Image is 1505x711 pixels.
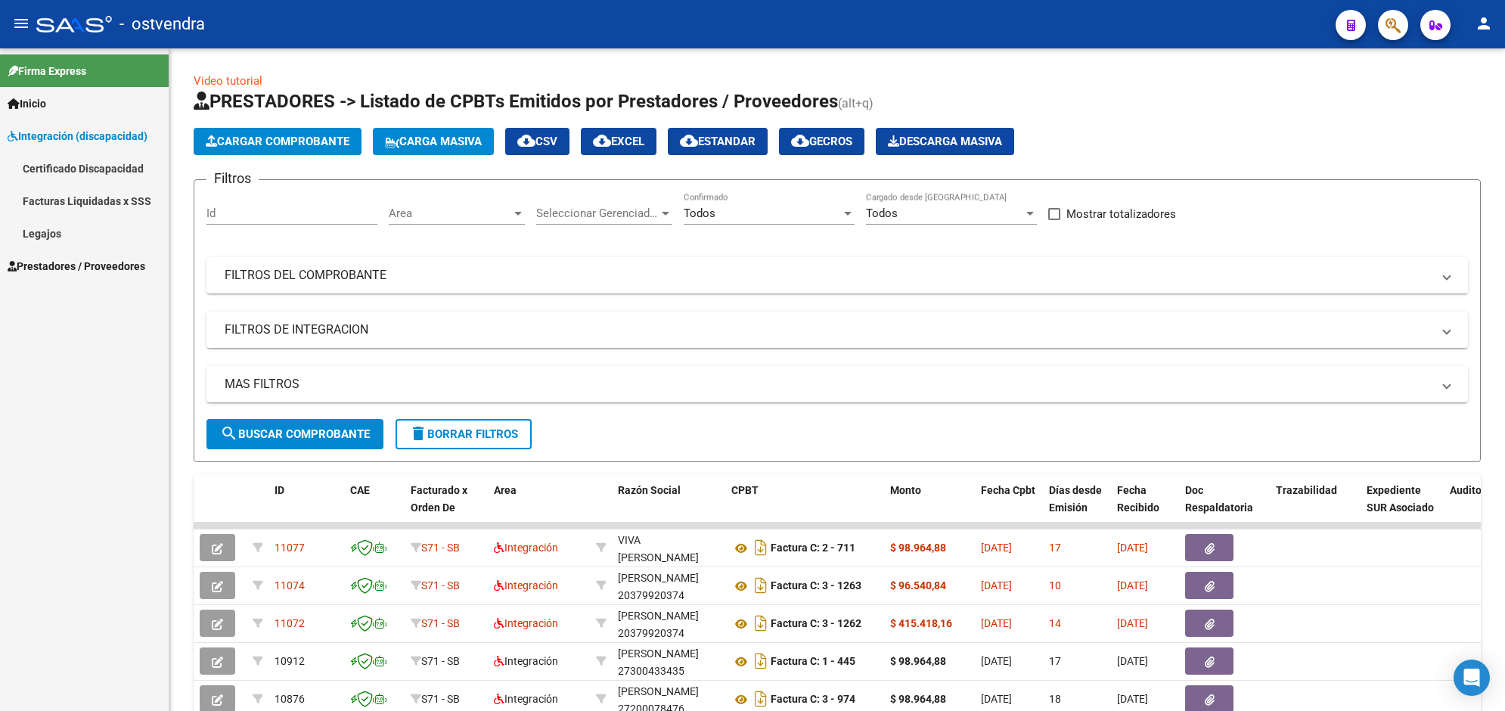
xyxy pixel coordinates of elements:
span: Area [494,484,517,496]
div: VIVA [PERSON_NAME] [618,532,719,567]
div: [PERSON_NAME] [618,607,699,625]
mat-icon: cloud_download [517,132,535,150]
span: 10912 [275,655,305,667]
span: PRESTADORES -> Listado de CPBTs Emitidos por Prestadores / Proveedores [194,91,838,112]
span: [DATE] [981,655,1012,667]
span: Mostrar totalizadores [1066,205,1176,223]
span: Integración [494,579,558,591]
span: Integración [494,655,558,667]
span: Area [389,206,511,220]
strong: $ 96.540,84 [890,579,946,591]
span: S71 - SB [421,617,460,629]
strong: $ 98.964,88 [890,542,946,554]
span: S71 - SB [421,655,460,667]
div: 20379920374 [618,570,719,601]
span: 14 [1049,617,1061,629]
span: Integración (discapacidad) [8,128,147,144]
datatable-header-cell: Expediente SUR Asociado [1361,474,1444,541]
span: Inicio [8,95,46,112]
span: Gecros [791,135,852,148]
button: Descarga Masiva [876,128,1014,155]
span: 17 [1049,655,1061,667]
div: 20379920374 [618,607,719,639]
span: Doc Respaldatoria [1185,484,1253,514]
datatable-header-cell: ID [268,474,344,541]
span: 18 [1049,693,1061,705]
div: 27300433435 [618,645,719,677]
span: Integración [494,617,558,629]
span: [DATE] [1117,655,1148,667]
strong: Factura C: 3 - 1263 [771,580,861,592]
span: Descarga Masiva [888,135,1002,148]
h3: Filtros [206,168,259,189]
div: 27209622233 [618,532,719,564]
div: [PERSON_NAME] [618,645,699,663]
span: [DATE] [1117,693,1148,705]
datatable-header-cell: Fecha Cpbt [975,474,1043,541]
strong: Factura C: 1 - 445 [771,656,855,668]
span: - ostvendra [119,8,205,41]
button: CSV [505,128,569,155]
span: CSV [517,135,557,148]
datatable-header-cell: Facturado x Orden De [405,474,488,541]
button: EXCEL [581,128,656,155]
span: Integración [494,693,558,705]
span: Estandar [680,135,756,148]
datatable-header-cell: CAE [344,474,405,541]
button: Borrar Filtros [396,419,532,449]
span: 11077 [275,542,305,554]
span: [DATE] [1117,617,1148,629]
mat-icon: cloud_download [680,132,698,150]
button: Cargar Comprobante [194,128,362,155]
mat-panel-title: MAS FILTROS [225,376,1432,393]
span: 11074 [275,579,305,591]
span: [DATE] [1117,542,1148,554]
span: EXCEL [593,135,644,148]
span: Fecha Cpbt [981,484,1035,496]
span: [DATE] [1117,579,1148,591]
span: Monto [890,484,921,496]
mat-icon: search [220,424,238,442]
mat-expansion-panel-header: MAS FILTROS [206,366,1468,402]
mat-icon: person [1475,14,1493,33]
datatable-header-cell: CPBT [725,474,884,541]
mat-expansion-panel-header: FILTROS DEL COMPROBANTE [206,257,1468,293]
i: Descargar documento [751,573,771,598]
mat-icon: cloud_download [791,132,809,150]
span: S71 - SB [421,579,460,591]
span: Cargar Comprobante [206,135,349,148]
i: Descargar documento [751,649,771,673]
mat-icon: cloud_download [593,132,611,150]
datatable-header-cell: Trazabilidad [1270,474,1361,541]
button: Carga Masiva [373,128,494,155]
strong: $ 98.964,88 [890,693,946,705]
datatable-header-cell: Area [488,474,590,541]
mat-panel-title: FILTROS DEL COMPROBANTE [225,267,1432,284]
i: Descargar documento [751,536,771,560]
span: Todos [684,206,715,220]
span: CAE [350,484,370,496]
i: Descargar documento [751,611,771,635]
mat-panel-title: FILTROS DE INTEGRACION [225,321,1432,338]
mat-expansion-panel-header: FILTROS DE INTEGRACION [206,312,1468,348]
span: Razón Social [618,484,681,496]
div: Open Intercom Messenger [1454,660,1490,696]
strong: Factura C: 3 - 974 [771,694,855,706]
span: S71 - SB [421,693,460,705]
datatable-header-cell: Fecha Recibido [1111,474,1179,541]
span: [DATE] [981,579,1012,591]
span: [DATE] [981,542,1012,554]
span: Carga Masiva [385,135,482,148]
datatable-header-cell: Razón Social [612,474,725,541]
span: Fecha Recibido [1117,484,1159,514]
span: 10876 [275,693,305,705]
span: Borrar Filtros [409,427,518,441]
button: Buscar Comprobante [206,419,383,449]
span: Firma Express [8,63,86,79]
span: (alt+q) [838,96,874,110]
datatable-header-cell: Días desde Emisión [1043,474,1111,541]
a: Video tutorial [194,74,262,88]
div: [PERSON_NAME] [618,570,699,587]
div: [PERSON_NAME] [618,683,699,700]
datatable-header-cell: Monto [884,474,975,541]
